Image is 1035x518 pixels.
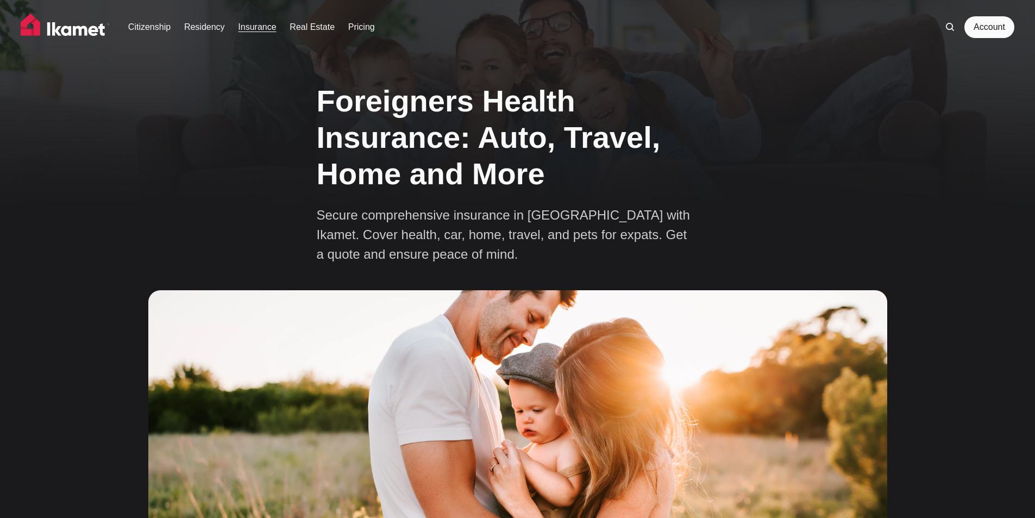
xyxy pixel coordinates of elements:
[317,205,697,264] p: Secure comprehensive insurance in [GEOGRAPHIC_DATA] with Ikamet. Cover health, car, home, travel,...
[184,21,225,34] a: Residency
[348,21,375,34] a: Pricing
[290,21,335,34] a: Real Estate
[238,21,276,34] a: Insurance
[317,83,719,192] h1: Foreigners Health Insurance: Auto, Travel, Home and More
[128,21,171,34] a: Citizenship
[21,14,110,41] img: Ikamet home
[964,16,1014,38] a: Account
